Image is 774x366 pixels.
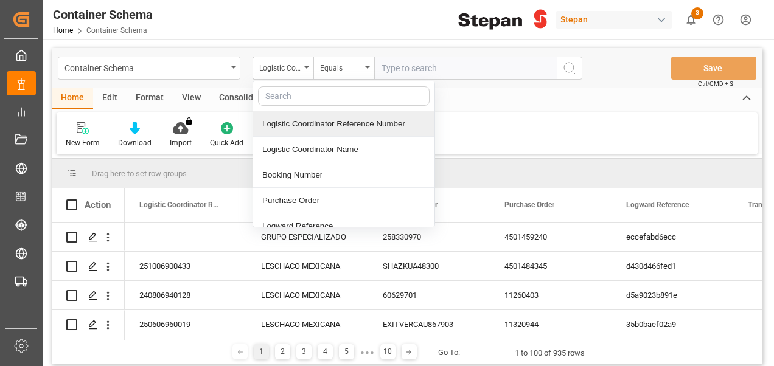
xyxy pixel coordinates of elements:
div: Download [118,137,152,148]
span: Logistic Coordinator Reference Number [139,201,221,209]
input: Search [258,86,430,106]
div: Container Schema [53,5,153,24]
div: LESCHACO MEXICANA [246,310,368,339]
button: close menu [253,57,313,80]
button: Help Center [705,6,732,33]
div: 10 [380,344,396,359]
div: 1 [254,344,269,359]
div: 4501459240 [490,223,612,251]
div: Purchase Order [253,188,434,213]
div: Press SPACE to select this row. [52,310,125,339]
div: 60629701 [368,281,490,309]
div: Consolidate [210,88,275,109]
span: Logward Reference [626,201,689,209]
div: Logistic Coordinator Name [253,137,434,162]
img: Stepan_Company_logo.svg.png_1713531530.png [458,9,547,30]
button: search button [557,57,582,80]
div: d5a9023b891e [612,281,733,309]
div: View [173,88,210,109]
div: Go To: [438,347,460,359]
span: Purchase Order [504,201,554,209]
div: 240806940128 [125,281,246,309]
div: Container Schema [64,60,227,75]
a: Home [53,26,73,35]
div: 258330970 [368,223,490,251]
span: 3 [691,7,703,19]
input: Type to search [374,57,557,80]
button: open menu [313,57,374,80]
div: Format [127,88,173,109]
div: Home [52,88,93,109]
div: 250606960019 [125,310,246,339]
div: Equals [320,60,361,74]
button: open menu [58,57,240,80]
div: Booking Number [253,162,434,188]
div: Stepan [556,11,672,29]
button: show 3 new notifications [677,6,705,33]
div: 2 [275,344,290,359]
div: LESCHACO MEXICANA [246,281,368,309]
button: Stepan [556,8,677,31]
button: Save [671,57,756,80]
div: New Form [66,137,100,148]
div: 11320944 [490,310,612,339]
div: 3 [296,344,312,359]
div: ● ● ● [360,348,374,357]
div: Quick Add [210,137,243,148]
div: 4 [318,344,333,359]
div: GRUPO ESPECIALIZADO [246,223,368,251]
span: Drag here to set row groups [92,169,187,178]
div: Logward Reference [253,213,434,239]
div: Press SPACE to select this row. [52,252,125,281]
div: d430d466fed1 [612,252,733,280]
div: 35b0baef02a9 [612,310,733,339]
div: EXITVERCAU867903 [368,310,490,339]
div: 251006900433 [125,252,246,280]
div: 4501484345 [490,252,612,280]
div: Edit [93,88,127,109]
div: 11260403 [490,281,612,309]
div: Logistic Coordinator Reference Number [259,60,301,74]
span: Ctrl/CMD + S [698,79,733,88]
div: eccefabd6ecc [612,223,733,251]
div: 1 to 100 of 935 rows [515,347,585,359]
div: LESCHACO MEXICANA [246,252,368,280]
div: 5 [339,344,354,359]
div: Action [85,199,111,210]
div: Press SPACE to select this row. [52,281,125,310]
div: Press SPACE to select this row. [52,223,125,252]
div: Logistic Coordinator Reference Number [253,111,434,137]
div: SHAZKUA48300 [368,252,490,280]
